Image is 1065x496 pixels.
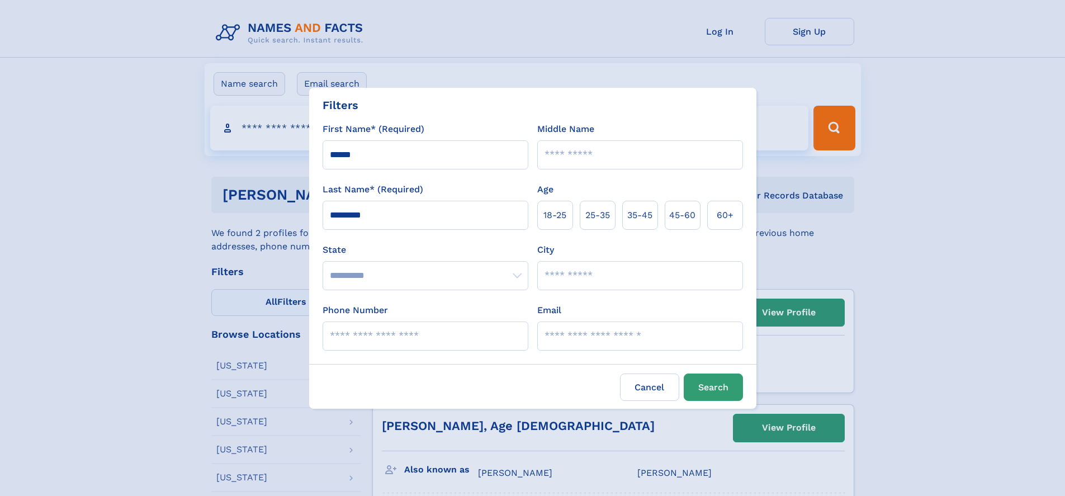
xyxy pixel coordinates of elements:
span: 35‑45 [627,209,652,222]
span: 25‑35 [585,209,610,222]
label: Age [537,183,553,196]
label: City [537,243,554,257]
label: Email [537,304,561,317]
span: 18‑25 [543,209,566,222]
label: Cancel [620,374,679,401]
label: State [323,243,528,257]
label: Last Name* (Required) [323,183,423,196]
span: 60+ [717,209,733,222]
label: First Name* (Required) [323,122,424,136]
label: Phone Number [323,304,388,317]
span: 45‑60 [669,209,695,222]
button: Search [684,374,743,401]
label: Middle Name [537,122,594,136]
div: Filters [323,97,358,114]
